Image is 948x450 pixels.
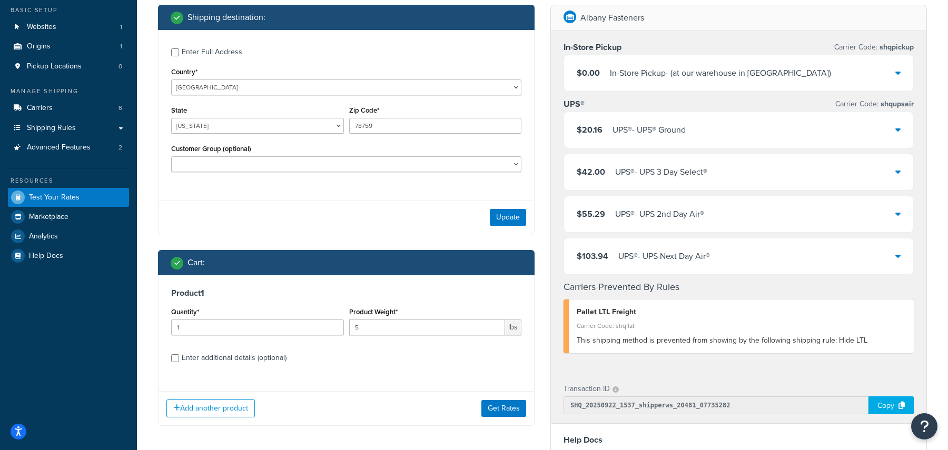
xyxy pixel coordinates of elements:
div: UPS® - UPS 2nd Day Air® [615,207,704,222]
span: Carriers [27,104,53,113]
div: Copy [868,396,914,414]
a: Pickup Locations0 [8,57,129,76]
span: This shipping method is prevented from showing by the following shipping rule: Hide LTL [577,335,867,346]
div: Carrier Code: shqflat [577,318,906,333]
span: 1 [120,23,122,32]
div: UPS® - UPS Next Day Air® [618,249,710,264]
div: Resources [8,176,129,185]
span: Marketplace [29,213,68,222]
div: Enter Full Address [182,45,242,59]
li: Pickup Locations [8,57,129,76]
h3: UPS® [564,99,585,109]
span: shqpickup [877,42,914,53]
span: lbs [505,319,521,335]
p: Transaction ID [564,382,610,396]
a: Shipping Rules [8,118,129,138]
span: 2 [118,143,122,152]
h2: Cart : [187,258,205,267]
span: shqupsair [878,98,914,109]
span: Help Docs [29,252,63,261]
span: Shipping Rules [27,124,76,133]
a: Advanced Features2 [8,138,129,157]
span: Analytics [29,232,58,241]
a: Analytics [8,227,129,246]
span: Advanced Features [27,143,91,152]
label: Quantity* [171,308,199,316]
span: 6 [118,104,122,113]
span: Origins [27,42,51,51]
a: Origins1 [8,37,129,56]
h4: Help Docs [564,434,914,446]
span: Websites [27,23,56,32]
h2: Shipping destination : [187,13,265,22]
button: Add another product [166,399,255,417]
div: Enter additional details (optional) [182,351,287,365]
span: Test Your Rates [29,193,80,202]
li: Advanced Features [8,138,129,157]
div: In-Store Pickup - (at our warehouse in [GEOGRAPHIC_DATA]) [610,66,831,81]
span: $103.94 [577,250,608,262]
input: Enter additional details (optional) [171,354,179,362]
div: UPS® - UPS® Ground [613,123,686,137]
li: Websites [8,17,129,37]
input: Enter Full Address [171,48,179,56]
div: Basic Setup [8,6,129,15]
button: Get Rates [481,400,526,417]
label: Product Weight* [349,308,398,316]
span: $0.00 [577,67,600,79]
div: UPS® - UPS 3 Day Select® [615,165,707,179]
a: Marketplace [8,207,129,226]
h3: In-Store Pickup [564,42,621,53]
p: Carrier Code: [835,97,914,112]
label: Customer Group (optional) [171,145,251,153]
button: Open Resource Center [911,413,937,439]
label: State [171,106,187,114]
span: 0 [118,62,122,71]
a: Carriers6 [8,98,129,118]
div: Manage Shipping [8,87,129,96]
a: Help Docs [8,246,129,265]
li: Carriers [8,98,129,118]
span: $42.00 [577,166,605,178]
span: $55.29 [577,208,605,220]
button: Update [490,209,526,226]
li: Origins [8,37,129,56]
label: Zip Code* [349,106,379,114]
span: Pickup Locations [27,62,82,71]
input: 0.00 [349,319,506,335]
span: $20.16 [577,124,603,136]
h4: Carriers Prevented By Rules [564,280,914,294]
span: 1 [120,42,122,51]
p: Albany Fasteners [580,11,644,25]
input: 0 [171,319,344,335]
a: Websites1 [8,17,129,37]
p: Carrier Code: [834,40,914,55]
a: Test Your Rates [8,188,129,207]
div: Pallet LTL Freight [577,305,906,319]
h3: Product 1 [171,288,521,298]
label: Country* [171,68,197,76]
